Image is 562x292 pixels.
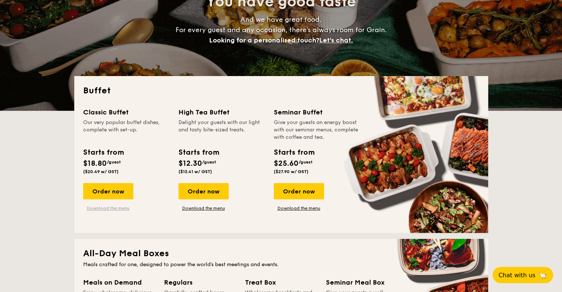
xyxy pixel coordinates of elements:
[83,85,479,97] h2: Buffet
[83,205,133,211] a: Download the menu
[178,147,219,158] div: Starts from
[274,119,360,141] div: Give your guests an energy boost with our seminar menus, complete with coffee and tea.
[245,277,317,288] div: Treat Box
[178,107,265,117] div: High Tea Buffet
[83,107,170,117] div: Classic Buffet
[178,119,265,141] div: Delight your guests with our light and tasty bite-sized treats.
[538,271,547,279] span: 🦙
[274,205,324,211] a: Download the menu
[83,277,155,288] div: Meals on Demand
[498,272,535,279] span: Chat with us
[274,147,314,158] div: Starts from
[83,147,123,158] div: Starts from
[178,169,212,174] span: ($13.41 w/ GST)
[209,36,319,44] span: Looking for a personalised touch?
[107,159,121,165] span: /guest
[299,159,313,165] span: /guest
[83,261,479,268] div: Meals crafted for one, designed to power the world's best meetings and events.
[164,277,236,288] div: Regulars
[178,159,202,168] span: $12.30
[274,169,309,174] span: ($27.90 w/ GST)
[319,36,353,44] span: Let's chat.
[178,205,229,211] a: Download the menu
[274,107,360,117] div: Seminar Buffet
[202,159,216,165] span: /guest
[326,277,398,288] div: Seminar Meal Box
[274,183,324,199] div: Order now
[493,267,553,283] button: Chat with us🦙
[83,248,479,260] h2: All-Day Meal Boxes
[83,169,119,174] span: ($20.49 w/ GST)
[176,16,387,44] span: And we have great food. For every guest and any occasion, there’s always room for Grain.
[83,119,170,141] div: Our very popular buffet dishes, complete with set-up.
[274,159,299,168] span: $25.60
[178,183,229,199] div: Order now
[83,159,107,168] span: $18.80
[83,183,133,199] div: Order now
